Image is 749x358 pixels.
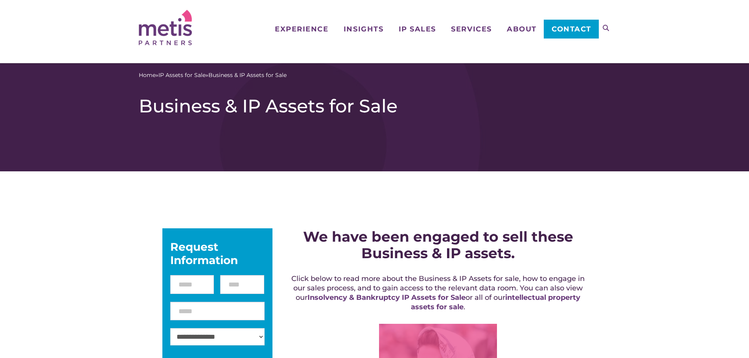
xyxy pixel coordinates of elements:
[303,228,573,262] strong: We have been engaged to sell these Business & IP assets.
[275,26,328,33] span: Experience
[139,71,156,79] a: Home
[208,71,287,79] span: Business & IP Assets for Sale
[158,71,206,79] a: IP Assets for Sale
[139,10,192,45] img: Metis Partners
[344,26,383,33] span: Insights
[399,26,436,33] span: IP Sales
[139,71,287,79] span: » »
[139,95,611,117] h1: Business & IP Assets for Sale
[307,293,466,302] a: Insolvency & Bankruptcy IP Assets for Sale
[507,26,537,33] span: About
[544,20,598,39] a: Contact
[552,26,591,33] span: Contact
[451,26,491,33] span: Services
[411,293,580,311] a: intellectual property assets for sale
[170,240,265,267] div: Request Information
[289,274,587,312] h5: Click below to read more about the Business & IP Assets for sale, how to engage in our sales proc...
